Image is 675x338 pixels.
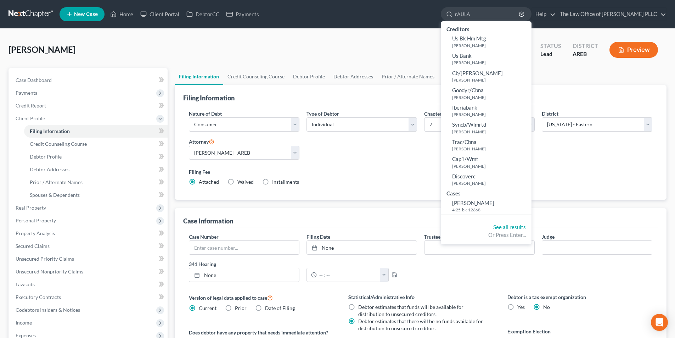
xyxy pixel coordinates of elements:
label: Filing Fee [189,168,652,176]
div: Lead [540,50,561,58]
small: [PERSON_NAME] [452,163,530,169]
span: Income [16,320,32,326]
label: Nature of Debt [189,110,222,117]
span: Waived [237,179,254,185]
span: Cap1/Wmt [452,156,478,162]
a: Credit Counseling Course [24,138,168,150]
span: [PERSON_NAME] [452,200,494,206]
label: Type of Debtor [306,110,339,117]
span: Debtor estimates that there will be no funds available for distribution to unsecured creditors. [358,318,483,331]
button: Preview [609,42,658,58]
span: Debtor Addresses [30,166,69,172]
a: Spouses & Dependents [24,189,168,201]
div: Status [540,42,561,50]
div: Filing Information [183,94,235,102]
label: Debtor is a tax exempt organization [507,293,652,301]
a: Cb/[PERSON_NAME][PERSON_NAME] [441,68,531,85]
input: -- [542,241,652,254]
span: No [543,304,550,310]
a: None [307,241,417,254]
label: Judge [542,233,555,240]
span: Prior / Alternate Names [30,179,83,185]
span: Us Bank [452,52,472,59]
a: [PERSON_NAME]4:25-bk-12668 [441,198,531,215]
a: Us Bk Hm Mtg[PERSON_NAME] [441,33,531,50]
div: AREB [573,50,598,58]
label: 341 Hearing [185,260,421,268]
span: Unsecured Nonpriority Claims [16,268,83,275]
label: Statistical/Administrative Info [348,293,493,301]
a: Prior / Alternate Names [377,68,439,85]
div: Open Intercom Messenger [651,314,668,331]
span: Codebtors Insiders & Notices [16,307,80,313]
span: Secured Claims [16,243,50,249]
input: -- : -- [317,268,380,282]
span: Case Dashboard [16,77,52,83]
a: Home [107,8,137,21]
span: Filing Information [30,128,70,134]
span: Credit Report [16,102,46,109]
span: Goodyr/Cbna [452,87,484,93]
small: 4:25-bk-12668 [452,207,530,213]
a: Unsecured Nonpriority Claims [10,265,168,278]
div: Cases [441,188,531,197]
label: Filing Date [306,233,330,240]
span: Lawsuits [16,281,35,287]
small: [PERSON_NAME] [452,180,530,186]
a: Property Analysis [10,227,168,240]
a: Client Portal [137,8,183,21]
input: Search by name... [455,7,520,21]
span: Installments [272,179,299,185]
a: Prior / Alternate Names [24,176,168,189]
a: Lawsuits [10,278,168,291]
input: -- [424,241,534,254]
span: Spouses & Dependents [30,192,80,198]
a: Credit Counseling Course [223,68,289,85]
label: Exemption Election [507,328,652,335]
small: [PERSON_NAME] [452,129,530,135]
a: Goodyr/Cbna[PERSON_NAME] [441,85,531,102]
span: Discoverc [452,173,476,179]
label: Does debtor have any property that needs immediate attention? [189,329,334,336]
span: Us Bk Hm Mtg [452,35,486,41]
span: Prior [235,305,247,311]
small: [PERSON_NAME] [452,60,530,66]
a: Discoverc[PERSON_NAME] [441,171,531,188]
a: Trac/Cbna[PERSON_NAME] [441,137,531,154]
a: Debtor Profile [289,68,329,85]
a: Spouses & Dependents [439,68,497,85]
span: Attached [199,179,219,185]
a: Filing Information [24,125,168,138]
a: Us Bank[PERSON_NAME] [441,50,531,68]
label: Chapter of Bankruptcy [424,110,474,117]
span: Yes [517,304,525,310]
label: District [542,110,558,117]
div: District [573,42,598,50]
div: Case Information [183,217,233,225]
a: Secured Claims [10,240,168,253]
a: The Law Office of [PERSON_NAME] PLLC [556,8,666,21]
a: Debtor Addresses [329,68,377,85]
a: Unsecured Priority Claims [10,253,168,265]
span: Payments [16,90,37,96]
small: [PERSON_NAME] [452,77,530,83]
div: Or Press Enter... [446,231,526,239]
a: DebtorCC [183,8,223,21]
a: Cap1/Wmt[PERSON_NAME] [441,154,531,171]
a: Debtor Addresses [24,163,168,176]
span: Trac/Cbna [452,139,477,145]
span: Personal Property [16,217,56,223]
label: Trustee [424,233,440,240]
span: Client Profile [16,115,45,121]
span: Credit Counseling Course [30,141,87,147]
label: Case Number [189,233,219,240]
a: Executory Contracts [10,291,168,304]
a: Filing Information [175,68,223,85]
input: Enter case number... [189,241,299,254]
span: Date of Filing [265,305,295,311]
label: Version of legal data applied to case [189,293,334,302]
small: [PERSON_NAME] [452,43,530,49]
small: [PERSON_NAME] [452,111,530,117]
span: Cb/[PERSON_NAME] [452,70,503,76]
span: [PERSON_NAME] [9,44,75,55]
